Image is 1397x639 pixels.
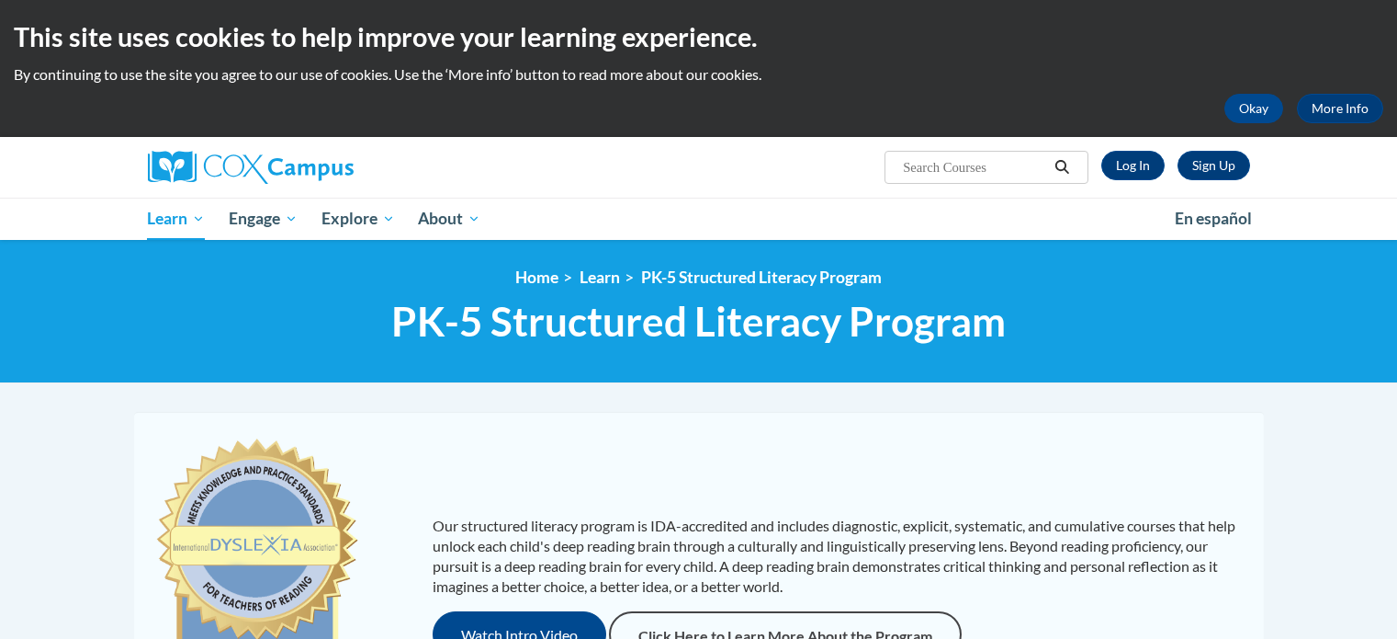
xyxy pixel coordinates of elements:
a: More Info [1297,94,1383,123]
button: Okay [1224,94,1283,123]
a: Engage [217,198,310,240]
span: En español [1175,209,1252,228]
h2: This site uses cookies to help improve your learning experience. [14,18,1383,55]
a: En español [1163,200,1264,238]
span: Learn [147,208,205,230]
div: Main menu [120,198,1278,240]
a: Learn [136,198,218,240]
a: Log In [1101,151,1165,180]
span: PK-5 Structured Literacy Program [391,297,1006,346]
a: Home [515,268,558,287]
a: Cox Campus [148,151,497,184]
img: Cox Campus [148,151,354,184]
span: About [418,208,480,230]
p: By continuing to use the site you agree to our use of cookies. Use the ‘More info’ button to read... [14,64,1383,85]
a: Explore [310,198,407,240]
a: Register [1177,151,1250,180]
span: Explore [321,208,395,230]
button: Search [1048,156,1076,178]
p: Our structured literacy program is IDA-accredited and includes diagnostic, explicit, systematic, ... [433,516,1245,597]
a: PK-5 Structured Literacy Program [641,268,882,287]
a: About [406,198,492,240]
span: Engage [229,208,298,230]
a: Learn [580,268,620,287]
input: Search Courses [901,156,1048,178]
